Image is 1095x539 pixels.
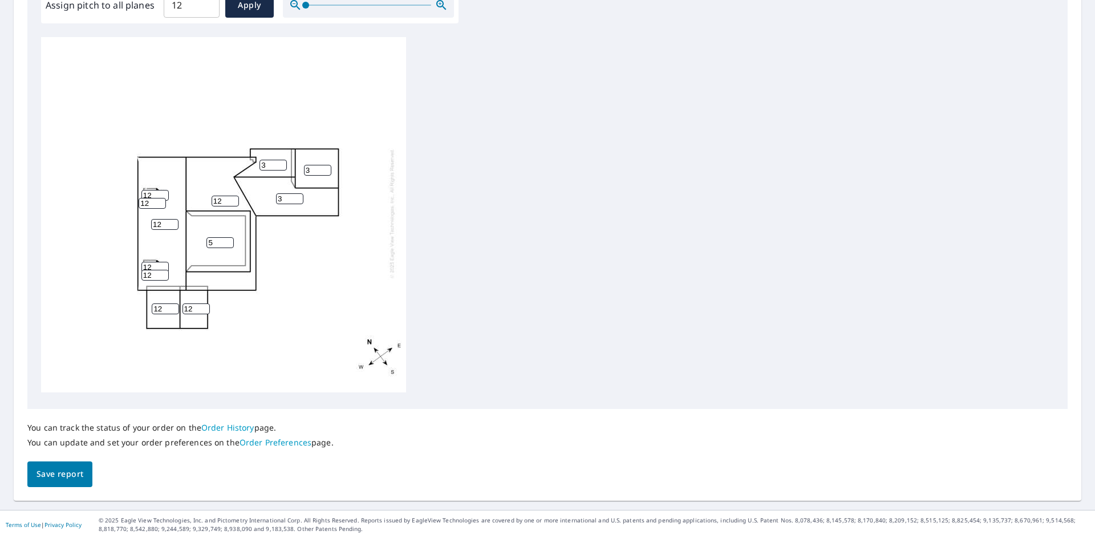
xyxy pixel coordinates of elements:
[6,521,41,529] a: Terms of Use
[240,437,311,448] a: Order Preferences
[27,423,334,433] p: You can track the status of your order on the page.
[27,437,334,448] p: You can update and set your order preferences on the page.
[6,521,82,528] p: |
[27,461,92,487] button: Save report
[44,521,82,529] a: Privacy Policy
[201,422,254,433] a: Order History
[99,516,1089,533] p: © 2025 Eagle View Technologies, Inc. and Pictometry International Corp. All Rights Reserved. Repo...
[36,467,83,481] span: Save report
